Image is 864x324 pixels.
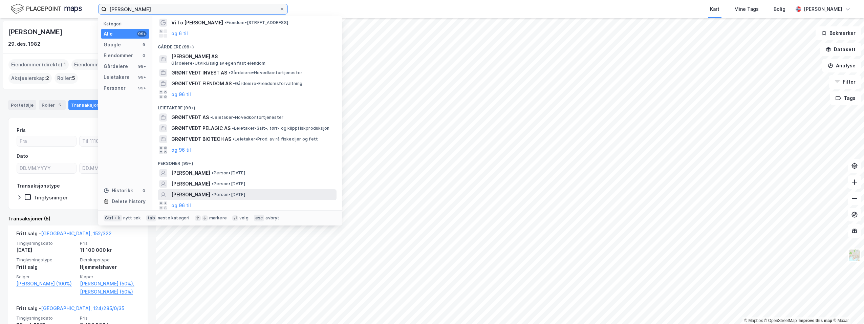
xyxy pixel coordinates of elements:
span: • [233,81,235,86]
div: Eiendommer [104,51,133,60]
div: 99+ [137,64,147,69]
span: 1 [64,61,66,69]
iframe: Chat Widget [830,291,864,324]
a: [GEOGRAPHIC_DATA], 152/322 [41,231,112,236]
span: Selger [16,274,76,280]
span: Gårdeiere • Eiendomsforvaltning [233,81,302,86]
span: GRØNTVEDT BIOTECH AS [171,135,231,143]
div: Transaksjonstype [17,182,60,190]
span: Tinglysningstype [16,257,76,263]
span: • [233,136,235,142]
span: Person • [DATE] [212,192,245,197]
div: Gårdeiere (99+) [152,39,342,51]
span: • [210,115,212,120]
div: Google [104,41,121,49]
div: Roller [39,100,66,110]
div: Mine Tags [734,5,759,13]
a: Mapbox [744,318,763,323]
span: Leietaker • Prod. av rå fiskeoljer og fett [233,136,318,142]
div: Kategori [104,21,149,26]
span: Leietaker • Hovedkontortjenester [210,115,283,120]
input: Søk på adresse, matrikkel, gårdeiere, leietakere eller personer [107,4,279,14]
span: [PERSON_NAME] AS [171,52,334,61]
div: [DATE] [16,246,76,254]
div: Roller : [55,73,78,84]
span: • [212,181,214,186]
button: og 96 til [171,146,191,154]
div: 99+ [137,31,147,37]
input: DD.MM.YYYY [80,163,139,173]
span: Tinglysningsdato [16,240,76,246]
button: Analyse [822,59,861,72]
button: Bokmerker [816,26,861,40]
div: [PERSON_NAME] [8,26,64,37]
div: 29. des. 1982 [8,40,40,48]
div: Eiendommer (Indirekte) : [71,59,137,70]
span: GRØNTVEDT EIENDOM AS [171,80,232,88]
span: • [232,126,234,131]
input: DD.MM.YYYY [17,163,76,173]
div: Historikk [104,187,133,195]
img: Z [848,249,861,262]
div: Delete history [112,197,146,206]
button: Datasett [820,43,861,56]
a: [GEOGRAPHIC_DATA], 124/285/0/35 [41,305,124,311]
button: og 96 til [171,201,191,210]
span: Leietaker • Salt-, tørr- og klippfiskproduksjon [232,126,329,131]
button: og 96 til [171,90,191,99]
div: Kontrollprogram for chat [830,291,864,324]
span: Kjøper [80,274,139,280]
div: nytt søk [123,215,141,221]
div: Tinglysninger [34,194,68,201]
div: Fritt salg - [16,230,112,240]
input: Fra [17,136,76,146]
img: logo.f888ab2527a4732fd821a326f86c7f29.svg [11,3,82,15]
div: Alle [104,30,113,38]
a: [PERSON_NAME] (50%), [80,280,139,288]
span: • [229,70,231,75]
div: Personer [104,84,126,92]
div: Bolig [774,5,785,13]
div: 0 [141,53,147,58]
div: [PERSON_NAME] [804,5,842,13]
div: esc [254,215,264,221]
div: neste kategori [158,215,190,221]
div: velg [239,215,249,221]
button: og 6 til [171,29,188,38]
button: Tags [830,91,861,105]
span: • [212,192,214,197]
div: 9 [141,42,147,47]
div: 99+ [137,74,147,80]
a: [PERSON_NAME] (50%) [80,288,139,296]
div: markere [209,215,227,221]
span: Person • [DATE] [212,170,245,176]
span: Vi To [PERSON_NAME] [171,19,223,27]
a: Improve this map [799,318,832,323]
div: Dato [17,152,28,160]
span: [PERSON_NAME] [171,180,210,188]
div: Leietakere (99+) [152,100,342,112]
span: • [224,20,226,25]
div: Personer (99+) [152,155,342,168]
div: 11 100 000 kr [80,246,139,254]
div: Portefølje [8,100,36,110]
div: Ctrl + k [104,215,122,221]
span: • [212,170,214,175]
span: Pris [80,315,139,321]
span: 2 [46,74,49,82]
span: Gårdeiere • Utvikl./salg av egen fast eiendom [171,61,266,66]
div: Leietakere [104,73,130,81]
span: GRØNTVEDT INVEST AS [171,69,227,77]
div: Hjemmelshaver [80,263,139,271]
div: 5 [56,102,63,108]
div: Pris [17,126,26,134]
button: Filter [829,75,861,89]
div: Aksjeeierskap : [8,73,52,84]
a: OpenStreetMap [764,318,797,323]
div: 0 [141,188,147,193]
div: Transaksjoner [68,100,115,110]
div: Eiendommer (direkte) : [8,59,69,70]
div: Fritt salg [16,263,76,271]
span: 5 [72,74,75,82]
div: Fritt salg - [16,304,124,315]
